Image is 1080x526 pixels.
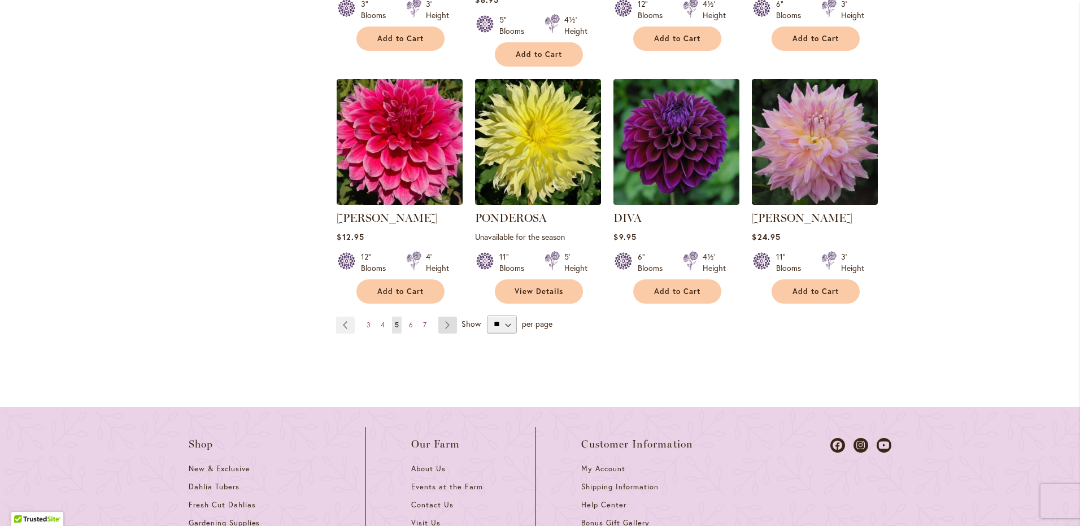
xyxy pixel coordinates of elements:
a: 4 [378,317,387,334]
button: Add to Cart [772,279,860,304]
span: Add to Cart [792,34,839,43]
p: Unavailable for the season [475,231,601,242]
span: Add to Cart [377,287,424,296]
a: Mingus Philip Sr [752,196,878,207]
div: 11" Blooms [499,251,531,274]
span: Dahlia Tubers [189,482,239,492]
button: Add to Cart [772,27,860,51]
a: [PERSON_NAME] [337,211,437,225]
a: Ponderosa [475,196,601,207]
a: 6 [406,317,416,334]
span: 3 [367,321,371,329]
a: 3 [364,317,373,334]
img: Mingus Philip Sr [752,79,878,205]
span: 6 [409,321,413,329]
a: 7 [420,317,429,334]
span: Shop [189,439,214,450]
a: Dahlias on Youtube [877,438,891,453]
span: $9.95 [613,231,636,242]
a: [PERSON_NAME] [752,211,852,225]
a: PONDEROSA [475,211,547,225]
span: My Account [581,464,625,474]
div: 11" Blooms [776,251,808,274]
span: 5 [395,321,399,329]
span: 7 [423,321,426,329]
div: 12" Blooms [361,251,393,274]
button: Add to Cart [633,279,721,304]
a: View Details [495,279,583,304]
button: Add to Cart [356,27,445,51]
button: Add to Cart [495,42,583,67]
span: Fresh Cut Dahlias [189,500,256,510]
div: 4½' Height [564,14,587,37]
button: Add to Cart [633,27,721,51]
button: Add to Cart [356,279,445,304]
a: DIVA [613,211,642,225]
span: Events at the Farm [411,482,482,492]
span: Customer Information [581,439,693,450]
div: 4½' Height [703,251,726,274]
img: EMORY PAUL [337,79,463,205]
div: 6" Blooms [638,251,669,274]
img: Ponderosa [475,79,601,205]
span: $12.95 [337,231,364,242]
span: View Details [515,287,563,296]
span: Show [461,318,481,328]
img: Diva [613,79,739,205]
span: Add to Cart [516,50,562,59]
a: Dahlias on Facebook [830,438,845,453]
span: Contact Us [411,500,454,510]
span: Add to Cart [654,34,700,43]
span: About Us [411,464,446,474]
span: per page [522,318,552,328]
span: Add to Cart [654,287,700,296]
iframe: Launch Accessibility Center [8,486,40,518]
span: Help Center [581,500,626,510]
span: $24.95 [752,231,780,242]
div: 5" Blooms [499,14,531,37]
span: Add to Cart [377,34,424,43]
a: Dahlias on Instagram [853,438,868,453]
span: 4 [381,321,385,329]
div: 3' Height [841,251,864,274]
div: 4' Height [426,251,449,274]
span: Add to Cart [792,287,839,296]
span: Shipping Information [581,482,658,492]
a: EMORY PAUL [337,196,463,207]
span: New & Exclusive [189,464,250,474]
a: Diva [613,196,739,207]
span: Our Farm [411,439,460,450]
div: 5' Height [564,251,587,274]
